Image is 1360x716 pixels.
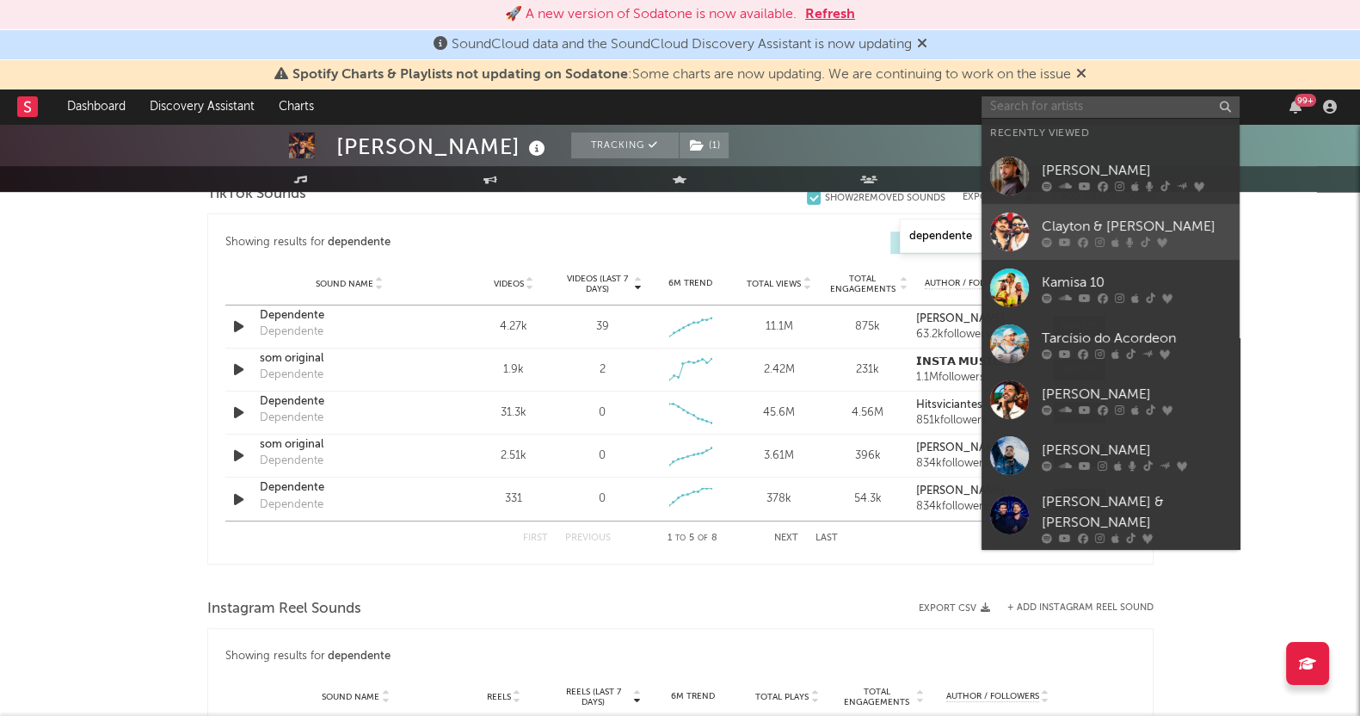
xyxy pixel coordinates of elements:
a: Clayton & [PERSON_NAME] [982,204,1240,260]
div: dependente [328,646,391,667]
strong: 𝗜𝗡𝗦𝗧𝗔 𝗠𝗨𝗦𝗜𝗖𝗔𝗜𝗦 [916,356,1024,367]
a: som original [260,350,440,367]
a: [PERSON_NAME] [916,442,1036,454]
div: 231k [828,361,908,379]
div: 54.3k [828,491,908,508]
div: 2 [599,361,605,379]
span: to [675,534,686,542]
div: [PERSON_NAME] [336,133,550,161]
a: [PERSON_NAME] [916,313,1036,325]
span: Total Views [747,279,801,289]
span: Sound Name [316,279,373,289]
button: 99+ [1289,100,1302,114]
input: Search by song name or URL [901,230,1082,244]
button: (1) [680,133,729,158]
div: 2.51k [474,447,554,465]
a: [PERSON_NAME] [982,372,1240,428]
span: Instagram Reel Sounds [207,599,361,620]
div: 331 [474,491,554,508]
button: Tracking [571,133,679,158]
button: Export CSV [963,192,1034,202]
div: Clayton & [PERSON_NAME] [1042,216,1231,237]
a: Charts [267,89,326,124]
button: Next [774,534,798,543]
span: Spotify Charts & Playlists not updating on Sodatone [292,68,628,82]
button: Export CSV [919,603,990,614]
strong: [PERSON_NAME] [916,442,1005,454]
div: 3.61M [739,447,819,465]
div: 99 + [1295,94,1316,107]
a: 𝗜𝗡𝗦𝗧𝗔 𝗠𝗨𝗦𝗜𝗖𝗔𝗜𝗦 [916,356,1036,368]
input: Search for artists [982,96,1240,118]
div: Dependente [260,324,323,341]
div: 834k followers [916,501,1036,513]
strong: [PERSON_NAME] [916,485,1005,497]
span: Videos (last 7 days) [562,274,631,294]
div: Showing results for [225,646,1135,667]
span: Reels [487,692,511,702]
a: [PERSON_NAME] & [PERSON_NAME] [982,484,1240,552]
span: Author / Followers [946,691,1039,702]
a: Discovery Assistant [138,89,267,124]
div: Dependente [260,453,323,470]
button: Previous [565,534,611,543]
div: 6M Trend [650,690,736,703]
strong: [PERSON_NAME] [916,313,1005,324]
div: [PERSON_NAME] & [PERSON_NAME] [1042,492,1231,534]
a: Hitsviciantes [916,399,1036,411]
span: TikTok Sounds [207,184,306,205]
div: 0 [599,447,606,465]
div: 2.42M [739,361,819,379]
a: [PERSON_NAME] [982,428,1240,484]
div: Recently Viewed [990,123,1231,144]
div: Show 2 Removed Sounds [825,193,945,204]
span: Total Plays [755,692,809,702]
span: SoundCloud data and the SoundCloud Discovery Assistant is now updating [452,38,912,52]
div: [PERSON_NAME] [1042,384,1231,404]
a: [PERSON_NAME] [982,148,1240,204]
span: of [698,534,708,542]
strong: Hitsviciantes [916,399,982,410]
div: 0 [599,404,606,422]
div: Tarcísio do Acordeon [1042,328,1231,349]
div: 11.1M [739,318,819,336]
span: : Some charts are now updating. We are continuing to work on the issue [292,68,1071,82]
div: [PERSON_NAME] [1042,160,1231,181]
div: Kamisa 10 [1042,272,1231,293]
div: 834k followers [916,458,1036,470]
div: 0 [599,491,606,508]
div: 1.9k [474,361,554,379]
span: Dismiss [917,38,927,52]
div: Dependente [260,393,440,410]
span: Sound Name [322,692,379,702]
div: + Add Instagram Reel Sound [990,603,1154,613]
button: First [523,534,548,543]
div: 45.6M [739,404,819,422]
button: + Add Instagram Reel Sound [1007,603,1154,613]
div: 396k [828,447,908,465]
div: 31.3k [474,404,554,422]
div: 1.1M followers [916,372,1036,384]
a: [PERSON_NAME] [916,485,1036,497]
div: [PERSON_NAME] [1042,440,1231,460]
span: Reels (last 7 days) [556,687,631,707]
div: 4.56M [828,404,908,422]
div: Dependente [260,410,323,427]
div: 378k [739,491,819,508]
a: Dependente [260,479,440,497]
div: som original [260,436,440,454]
span: Videos [494,279,524,289]
span: ( 1 ) [679,133,729,158]
div: 🚀 A new version of Sodatone is now available. [505,4,797,25]
span: Author / Followers [925,278,1018,289]
div: 63.2k followers [916,329,1036,341]
a: Kamisa 10 [982,260,1240,316]
div: Dependente [260,497,323,514]
div: 39 [595,318,608,336]
div: 851k followers [916,415,1036,427]
a: Dependente [260,307,440,324]
div: 875k [828,318,908,336]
